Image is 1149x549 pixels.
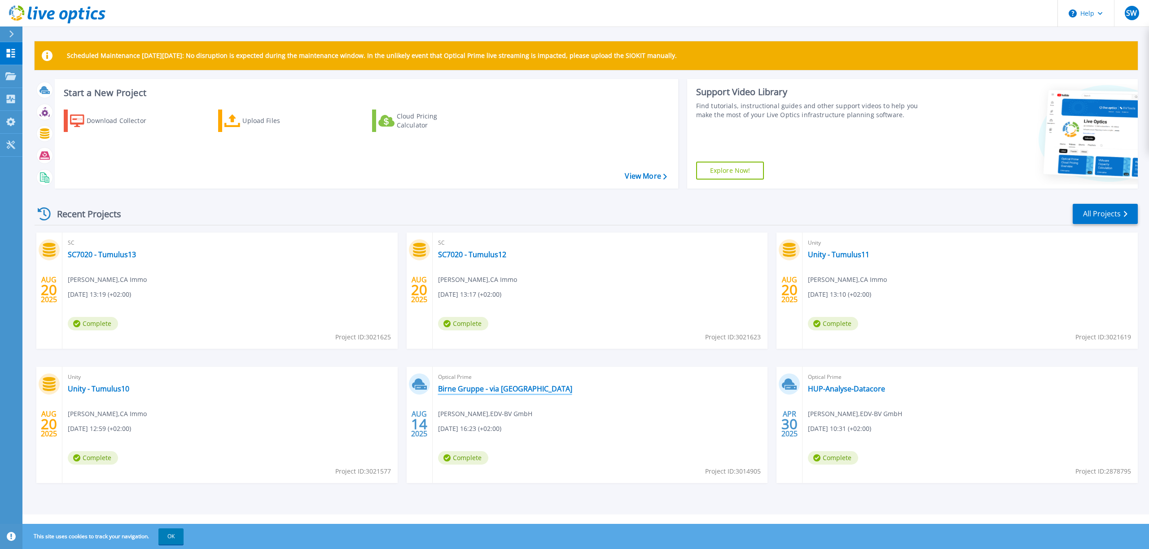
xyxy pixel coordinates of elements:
[64,88,667,98] h3: Start a New Project
[1073,204,1138,224] a: All Projects
[40,408,57,440] div: AUG 2025
[158,528,184,545] button: OK
[68,238,392,248] span: SC
[781,408,798,440] div: APR 2025
[438,424,501,434] span: [DATE] 16:23 (+02:00)
[438,290,501,299] span: [DATE] 13:17 (+02:00)
[808,238,1132,248] span: Unity
[41,420,57,428] span: 20
[411,286,427,294] span: 20
[705,466,761,476] span: Project ID: 3014905
[781,273,798,306] div: AUG 2025
[1126,9,1137,17] span: SW
[808,290,871,299] span: [DATE] 13:10 (+02:00)
[696,86,929,98] div: Support Video Library
[696,101,929,119] div: Find tutorials, instructional guides and other support videos to help you make the most of your L...
[67,52,677,59] p: Scheduled Maintenance [DATE][DATE]: No disruption is expected during the maintenance window. In t...
[68,451,118,465] span: Complete
[781,286,798,294] span: 20
[68,372,392,382] span: Unity
[218,110,318,132] a: Upload Files
[808,275,887,285] span: [PERSON_NAME] , CA Immo
[35,203,133,225] div: Recent Projects
[411,420,427,428] span: 14
[808,372,1132,382] span: Optical Prime
[808,384,885,393] a: HUP-Analyse-Datacore
[242,112,314,130] div: Upload Files
[781,420,798,428] span: 30
[411,408,428,440] div: AUG 2025
[68,424,131,434] span: [DATE] 12:59 (+02:00)
[335,466,391,476] span: Project ID: 3021577
[68,384,129,393] a: Unity - Tumulus10
[397,112,469,130] div: Cloud Pricing Calculator
[64,110,164,132] a: Download Collector
[411,273,428,306] div: AUG 2025
[438,250,506,259] a: SC7020 - Tumulus12
[68,317,118,330] span: Complete
[438,384,572,393] a: Birne Gruppe - via [GEOGRAPHIC_DATA]
[438,275,517,285] span: [PERSON_NAME] , CA Immo
[808,424,871,434] span: [DATE] 10:31 (+02:00)
[808,250,869,259] a: Unity - Tumulus11
[438,451,488,465] span: Complete
[1075,332,1131,342] span: Project ID: 3021619
[438,372,763,382] span: Optical Prime
[68,290,131,299] span: [DATE] 13:19 (+02:00)
[625,172,667,180] a: View More
[808,451,858,465] span: Complete
[68,275,147,285] span: [PERSON_NAME] , CA Immo
[68,409,147,419] span: [PERSON_NAME] , CA Immo
[40,273,57,306] div: AUG 2025
[705,332,761,342] span: Project ID: 3021623
[1075,466,1131,476] span: Project ID: 2878795
[87,112,158,130] div: Download Collector
[808,317,858,330] span: Complete
[438,317,488,330] span: Complete
[696,162,764,180] a: Explore Now!
[372,110,472,132] a: Cloud Pricing Calculator
[68,250,136,259] a: SC7020 - Tumulus13
[335,332,391,342] span: Project ID: 3021625
[438,238,763,248] span: SC
[808,409,902,419] span: [PERSON_NAME] , EDV-BV GmbH
[25,528,184,545] span: This site uses cookies to track your navigation.
[438,409,532,419] span: [PERSON_NAME] , EDV-BV GmbH
[41,286,57,294] span: 20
